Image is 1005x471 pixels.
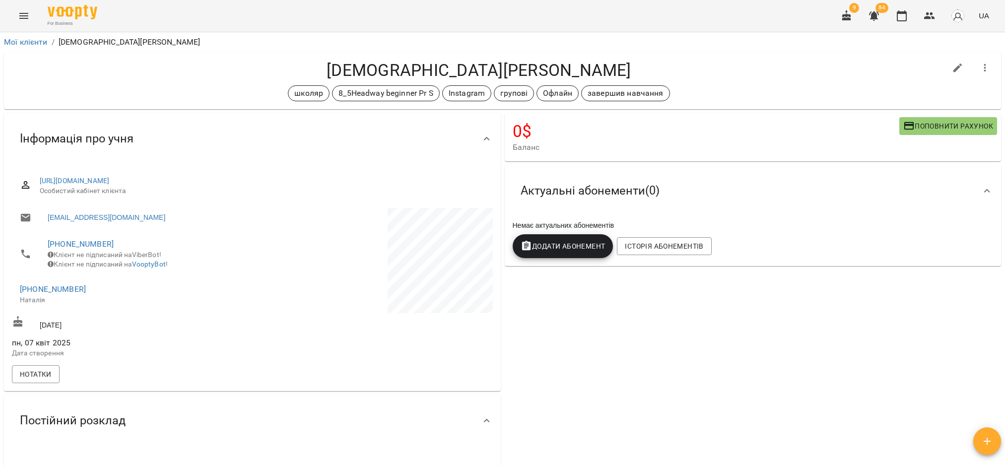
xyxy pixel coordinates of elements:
span: Баланс [513,141,899,153]
p: 8_5Headway beginner Pr S [338,87,433,99]
div: Офлайн [536,85,579,101]
p: Instagram [449,87,485,99]
span: Історія абонементів [625,240,703,252]
div: Актуальні абонементи(0) [505,165,1002,216]
button: Поповнити рахунок [899,117,997,135]
span: Постійний розклад [20,413,126,428]
span: For Business [48,20,97,27]
div: Інформація про учня [4,113,501,164]
a: [URL][DOMAIN_NAME] [40,177,110,185]
button: Menu [12,4,36,28]
span: Особистий кабінет клієнта [40,186,485,196]
button: Нотатки [12,365,60,383]
div: Немає актуальних абонементів [511,218,996,232]
h4: [DEMOGRAPHIC_DATA][PERSON_NAME] [12,60,946,80]
img: Voopty Logo [48,5,97,19]
span: Актуальні абонементи ( 0 ) [521,183,660,199]
img: avatar_s.png [951,9,965,23]
span: Клієнт не підписаний на ! [48,260,168,268]
span: пн, 07 квіт 2025 [12,337,250,349]
span: Додати Абонемент [521,240,605,252]
p: Офлайн [543,87,572,99]
p: Наталія [20,295,242,305]
button: Додати Абонемент [513,234,613,258]
button: Історія абонементів [617,237,711,255]
span: 9 [849,3,859,13]
p: завершив навчання [588,87,664,99]
p: [DEMOGRAPHIC_DATA][PERSON_NAME] [59,36,201,48]
span: Інформація про учня [20,131,134,146]
a: [PHONE_NUMBER] [20,284,86,294]
div: [DATE] [10,314,252,332]
h4: 0 $ [513,121,899,141]
span: Нотатки [20,368,52,380]
a: Мої клієнти [4,37,48,47]
div: 8_5Headway beginner Pr S [332,85,440,101]
nav: breadcrumb [4,36,1001,48]
div: групові [494,85,534,101]
p: Дата створення [12,348,250,358]
a: VooptyBot [132,260,166,268]
a: [EMAIL_ADDRESS][DOMAIN_NAME] [48,212,165,222]
div: Instagram [442,85,491,101]
a: [PHONE_NUMBER] [48,239,114,249]
p: групові [500,87,528,99]
span: UA [979,10,989,21]
div: школяр [288,85,330,101]
button: UA [975,6,993,25]
div: Постійний розклад [4,395,501,446]
div: завершив навчання [581,85,670,101]
span: 84 [875,3,888,13]
li: / [52,36,55,48]
span: Клієнт не підписаний на ViberBot! [48,251,161,259]
p: школяр [294,87,323,99]
span: Поповнити рахунок [903,120,993,132]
